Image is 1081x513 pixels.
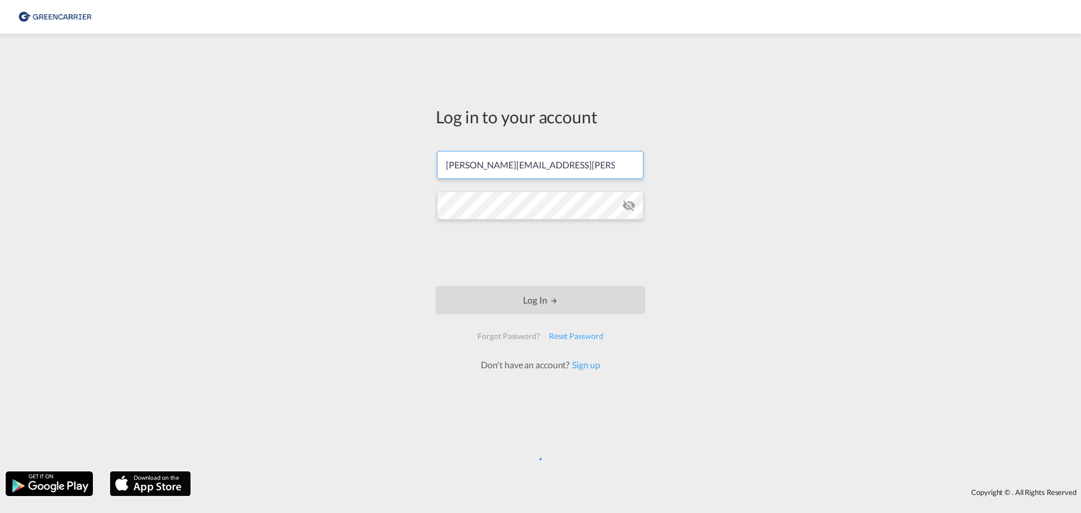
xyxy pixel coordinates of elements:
a: Sign up [569,359,600,370]
button: LOGIN [436,286,645,314]
img: apple.png [109,470,192,497]
div: Log in to your account [436,105,645,128]
div: Reset Password [544,326,608,346]
iframe: reCAPTCHA [455,231,626,275]
input: Enter email/phone number [437,151,644,179]
div: Forgot Password? [473,326,544,346]
md-icon: icon-eye-off [622,199,636,212]
img: google.png [5,470,94,497]
div: Don't have an account? [468,359,612,371]
img: 8cf206808afe11efa76fcd1e3d746489.png [17,5,93,30]
div: Copyright © . All Rights Reserved [196,483,1081,502]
